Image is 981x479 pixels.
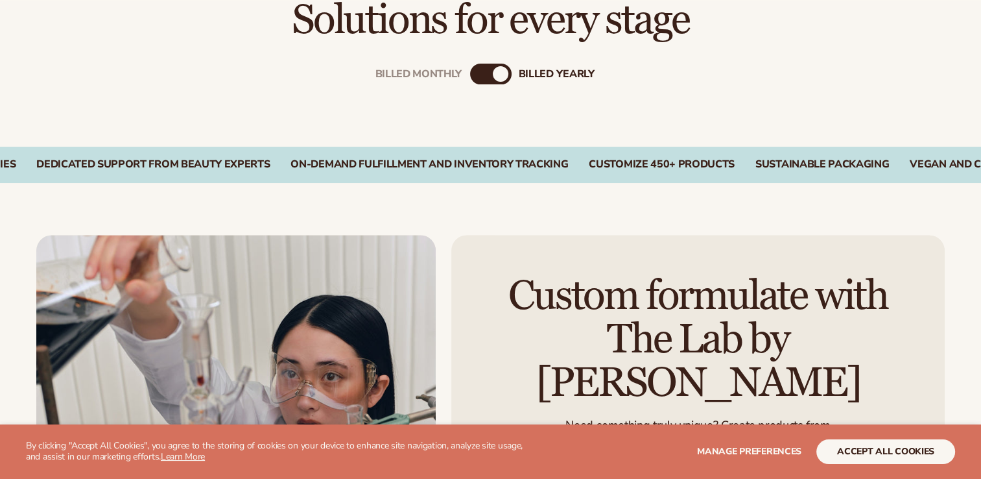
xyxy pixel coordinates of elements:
[290,158,568,171] div: On-Demand Fulfillment and Inventory Tracking
[488,274,908,405] h2: Custom formulate with The Lab by [PERSON_NAME]
[161,450,205,463] a: Learn More
[755,158,889,171] div: SUSTAINABLE PACKAGING
[26,441,532,463] p: By clicking "Accept All Cookies", you agree to the storing of cookies on your device to enhance s...
[375,68,462,80] div: Billed Monthly
[589,158,735,171] div: CUSTOMIZE 450+ PRODUCTS
[36,158,270,171] div: Dedicated Support From Beauty Experts
[697,445,801,458] span: Manage preferences
[565,418,830,433] p: Need something truly unique? Create products from
[816,439,955,464] button: accept all cookies
[697,439,801,464] button: Manage preferences
[519,68,595,80] div: billed Yearly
